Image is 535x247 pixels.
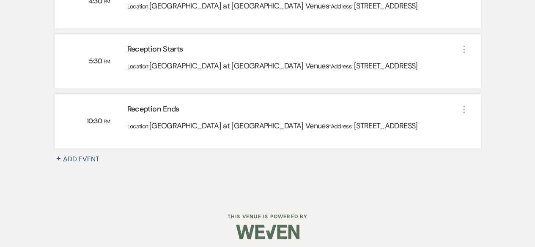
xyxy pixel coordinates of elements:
[104,118,110,125] span: PM
[89,57,104,65] span: 5:30
[127,3,149,10] span: Location:
[354,61,418,71] span: [STREET_ADDRESS]
[236,217,299,247] img: Weven Logo
[55,152,63,160] span: Plus Sign
[55,154,110,164] button: Plus SignAdd Event
[329,119,330,131] span: ·
[330,122,354,130] span: Address:
[87,117,104,125] span: 10:30
[354,1,418,11] span: [STREET_ADDRESS]
[330,3,354,10] span: Address:
[104,58,110,65] span: PM
[329,59,330,71] span: ·
[127,62,149,70] span: Location:
[149,61,329,71] span: [GEOGRAPHIC_DATA] at [GEOGRAPHIC_DATA] Venues
[149,121,329,131] span: [GEOGRAPHIC_DATA] at [GEOGRAPHIC_DATA] Venues
[127,122,149,130] span: Location:
[149,1,329,11] span: [GEOGRAPHIC_DATA] at [GEOGRAPHIC_DATA] Venues
[330,62,354,70] span: Address:
[127,103,459,118] div: Reception Ends
[354,121,418,131] span: [STREET_ADDRESS]
[127,43,459,58] div: Reception Starts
